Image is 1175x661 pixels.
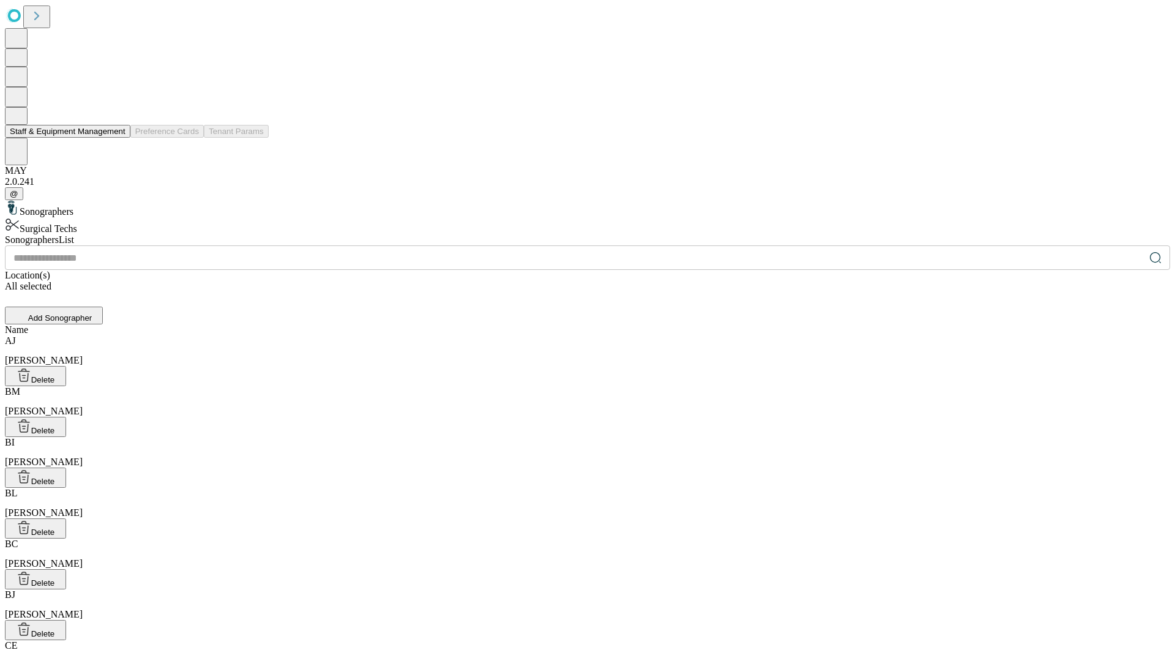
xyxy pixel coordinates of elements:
[130,125,204,138] button: Preference Cards
[5,125,130,138] button: Staff & Equipment Management
[31,578,55,588] span: Delete
[31,426,55,435] span: Delete
[5,437,1170,468] div: [PERSON_NAME]
[5,176,1170,187] div: 2.0.241
[5,468,66,488] button: Delete
[5,620,66,640] button: Delete
[5,417,66,437] button: Delete
[5,640,17,651] span: CE
[10,189,18,198] span: @
[5,386,1170,417] div: [PERSON_NAME]
[31,477,55,486] span: Delete
[5,366,66,386] button: Delete
[5,165,1170,176] div: MAY
[5,488,17,498] span: BL
[5,335,16,346] span: AJ
[5,187,23,200] button: @
[5,281,1170,292] div: All selected
[5,217,1170,234] div: Surgical Techs
[5,569,66,589] button: Delete
[5,488,1170,518] div: [PERSON_NAME]
[31,528,55,537] span: Delete
[204,125,269,138] button: Tenant Params
[5,324,1170,335] div: Name
[5,270,50,280] span: Location(s)
[5,437,15,447] span: BI
[5,539,1170,569] div: [PERSON_NAME]
[5,200,1170,217] div: Sonographers
[5,307,103,324] button: Add Sonographer
[5,234,1170,245] div: Sonographers List
[28,313,92,323] span: Add Sonographer
[5,386,20,397] span: BM
[5,335,1170,366] div: [PERSON_NAME]
[5,539,18,549] span: BC
[31,629,55,638] span: Delete
[5,589,1170,620] div: [PERSON_NAME]
[5,589,15,600] span: BJ
[31,375,55,384] span: Delete
[5,518,66,539] button: Delete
